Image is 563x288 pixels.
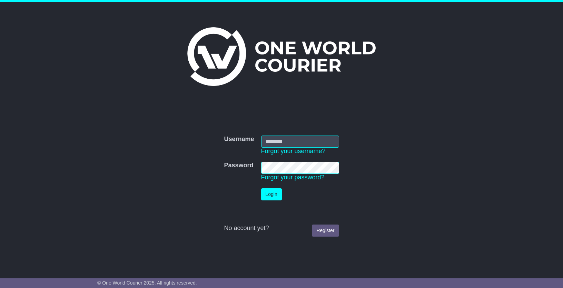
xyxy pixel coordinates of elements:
[261,174,325,181] a: Forgot your password?
[224,136,254,143] label: Username
[261,188,282,200] button: Login
[224,225,339,232] div: No account yet?
[312,225,339,237] a: Register
[224,162,253,169] label: Password
[187,27,376,86] img: One World
[261,148,326,155] a: Forgot your username?
[97,280,197,286] span: © One World Courier 2025. All rights reserved.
